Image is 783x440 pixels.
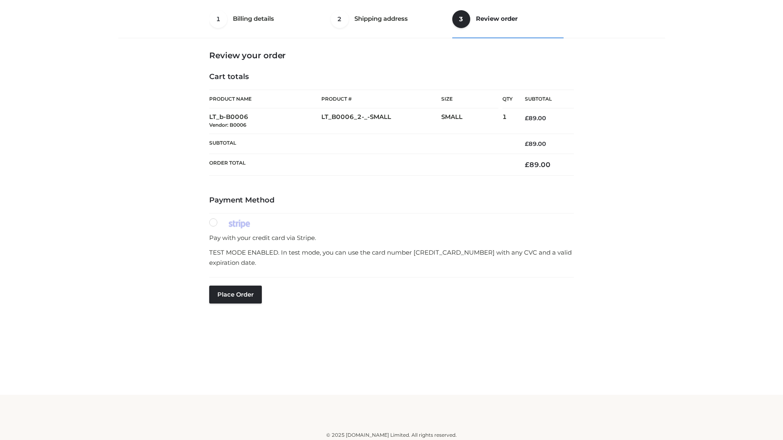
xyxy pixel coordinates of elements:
[525,114,529,122] span: £
[209,154,513,176] th: Order Total
[321,108,441,134] td: LT_B0006_2-_-SMALL
[441,108,502,134] td: SMALL
[513,90,574,108] th: Subtotal
[525,140,546,147] bdi: 89.00
[525,114,546,122] bdi: 89.00
[209,196,574,205] h4: Payment Method
[209,90,321,108] th: Product Name
[525,161,551,169] bdi: 89.00
[441,90,498,108] th: Size
[209,286,262,304] button: Place order
[209,134,513,154] th: Subtotal
[209,247,574,268] p: TEST MODE ENABLED. In test mode, you can use the card number [CREDIT_CARD_NUMBER] with any CVC an...
[209,233,574,243] p: Pay with your credit card via Stripe.
[209,108,321,134] td: LT_b-B0006
[209,122,246,128] small: Vendor: B0006
[502,90,513,108] th: Qty
[525,161,529,169] span: £
[525,140,529,147] span: £
[209,51,574,60] h3: Review your order
[321,90,441,108] th: Product #
[121,431,662,439] div: © 2025 [DOMAIN_NAME] Limited. All rights reserved.
[502,108,513,134] td: 1
[209,73,574,81] h4: Cart totals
